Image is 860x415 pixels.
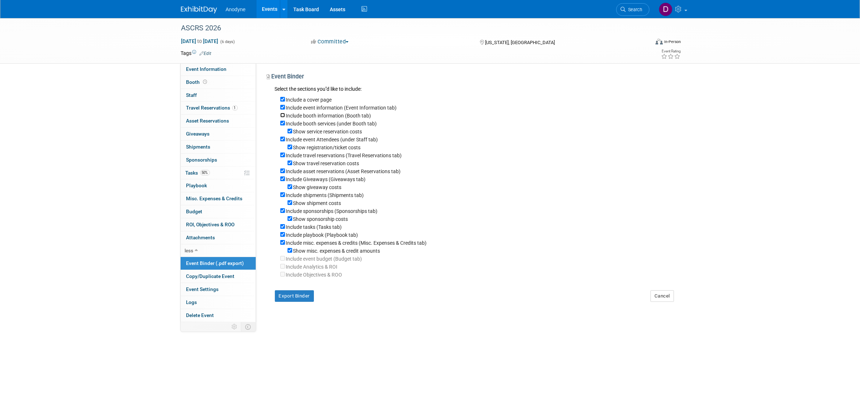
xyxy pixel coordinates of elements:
span: [US_STATE], [GEOGRAPHIC_DATA] [485,40,555,45]
span: Staff [186,92,197,98]
a: Travel Reservations1 [181,102,256,114]
label: Include asset reservations (Asset Reservations tab) [286,168,401,174]
label: Include Giveaways (Giveaways tab) [286,176,366,182]
a: Event Binder (.pdf export) [181,257,256,270]
a: Search [616,3,649,16]
button: Cancel [651,290,674,302]
a: Giveaways [181,128,256,140]
img: Dawn Jozwiak [659,3,673,16]
span: Attachments [186,235,215,240]
a: Staff [181,89,256,102]
a: Delete Event [181,309,256,322]
a: less [181,244,256,257]
span: Event Information [186,66,227,72]
label: Your ExhibitDay workspace does not have access to Analytics and ROI. [286,272,342,278]
a: Sponsorships [181,154,256,166]
div: In-Person [664,39,681,44]
td: Personalize Event Tab Strip [229,322,241,331]
span: Search [626,7,643,12]
span: Logs [186,299,197,305]
label: Include event Attendees (under Staff tab) [286,137,378,142]
span: Asset Reservations [186,118,229,124]
label: Include playbook (Playbook tab) [286,232,358,238]
div: Event Rating [661,50,680,53]
label: Include travel reservations (Travel Reservations tab) [286,153,402,158]
a: Edit [200,51,212,56]
span: Budget [186,209,203,214]
span: less [185,248,194,253]
div: Select the sections you''d like to include: [275,85,674,94]
a: Shipments [181,141,256,153]
a: Booth [181,76,256,89]
button: Export Binder [275,290,314,302]
img: Format-Inperson.png [656,39,663,44]
a: Budget [181,205,256,218]
div: Event Binder [267,73,674,83]
span: Tasks [186,170,210,176]
span: Giveaways [186,131,210,137]
span: 1 [232,105,238,111]
span: 50% [200,170,210,175]
span: ROI, Objectives & ROO [186,222,235,227]
span: Travel Reservations [186,105,238,111]
input: Your ExhibitDay workspace does not have access to Budgeting. [280,256,285,261]
a: Tasks50% [181,167,256,179]
label: Show shipment costs [293,200,341,206]
a: Event Information [181,63,256,76]
label: Show registration/ticket costs [293,145,361,150]
a: Copy/Duplicate Event [181,270,256,283]
label: Show misc. expenses & credit amounts [293,248,380,254]
label: Include booth services (under Booth tab) [286,121,377,127]
label: Show sponsorship costs [293,216,348,222]
a: Logs [181,296,256,309]
a: Asset Reservations [181,115,256,127]
a: Misc. Expenses & Credits [181,192,256,205]
a: Event Settings [181,283,256,296]
a: Playbook [181,179,256,192]
span: Booth [186,79,209,85]
label: Include shipments (Shipments tab) [286,192,364,198]
label: Your ExhibitDay workspace does not have access to Analytics and ROI. [286,264,338,270]
label: Show giveaway costs [293,184,342,190]
span: (6 days) [220,39,235,44]
span: Misc. Expenses & Credits [186,196,243,201]
span: Sponsorships [186,157,217,163]
span: Booth not reserved yet [202,79,209,85]
label: Your ExhibitDay workspace does not have access to Budgeting. [286,256,362,262]
span: [DATE] [DATE] [181,38,219,44]
img: ExhibitDay [181,6,217,13]
div: ASCRS 2026 [179,22,639,35]
label: Include a cover page [286,97,332,103]
span: Shipments [186,144,211,150]
label: Include tasks (Tasks tab) [286,224,342,230]
label: Include booth information (Booth tab) [286,113,371,119]
label: Show service reservation costs [293,129,362,134]
label: Include misc. expenses & credits (Misc. Expenses & Credits tab) [286,240,427,246]
div: Event Format [607,38,681,48]
span: Copy/Duplicate Event [186,273,235,279]
span: Anodyne [226,7,246,12]
input: Your ExhibitDay workspace does not have access to Analytics and ROI. [280,272,285,277]
span: Event Settings [186,286,219,292]
label: Include sponsorships (Sponsorships tab) [286,208,378,214]
a: ROI, Objectives & ROO [181,218,256,231]
td: Tags [181,50,212,57]
span: to [196,38,203,44]
button: Committed [308,38,351,46]
span: Playbook [186,183,207,188]
a: Attachments [181,231,256,244]
span: Delete Event [186,312,214,318]
span: Event Binder (.pdf export) [186,260,244,266]
input: Your ExhibitDay workspace does not have access to Analytics and ROI. [280,264,285,269]
label: Show travel reservation costs [293,161,359,166]
td: Toggle Event Tabs [241,322,256,331]
label: Include event information (Event Information tab) [286,105,397,111]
